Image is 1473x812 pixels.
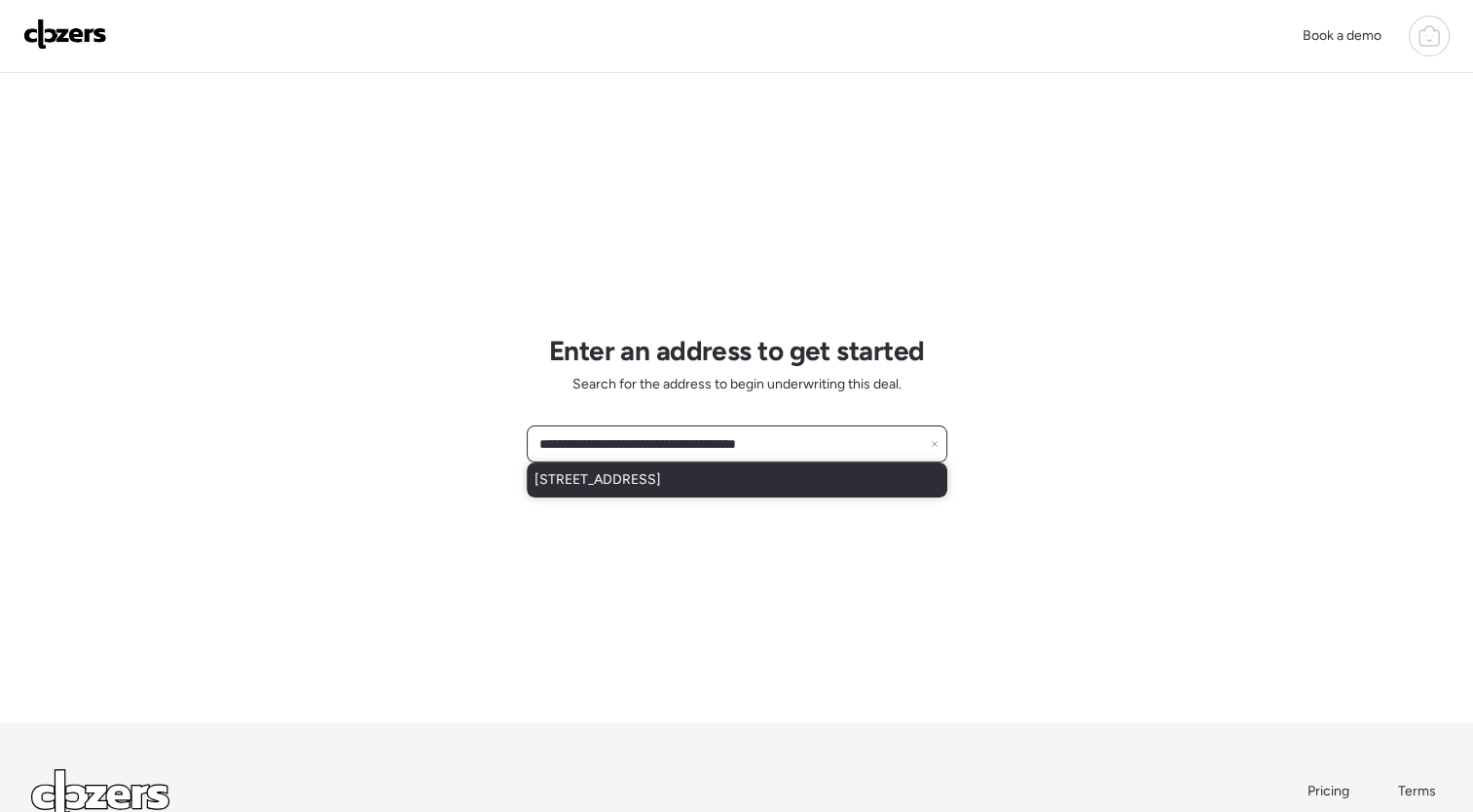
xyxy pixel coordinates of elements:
[23,18,107,50] img: Logo
[1307,783,1349,799] span: Pricing
[571,375,901,394] span: Search for the address to begin underwriting this deal.
[1398,783,1436,799] span: Terms
[1307,782,1351,801] a: Pricing
[549,334,925,367] h1: Enter an address to get started
[1398,782,1442,801] a: Terms
[1303,27,1381,44] span: Book a demo
[534,470,661,490] span: [STREET_ADDRESS]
